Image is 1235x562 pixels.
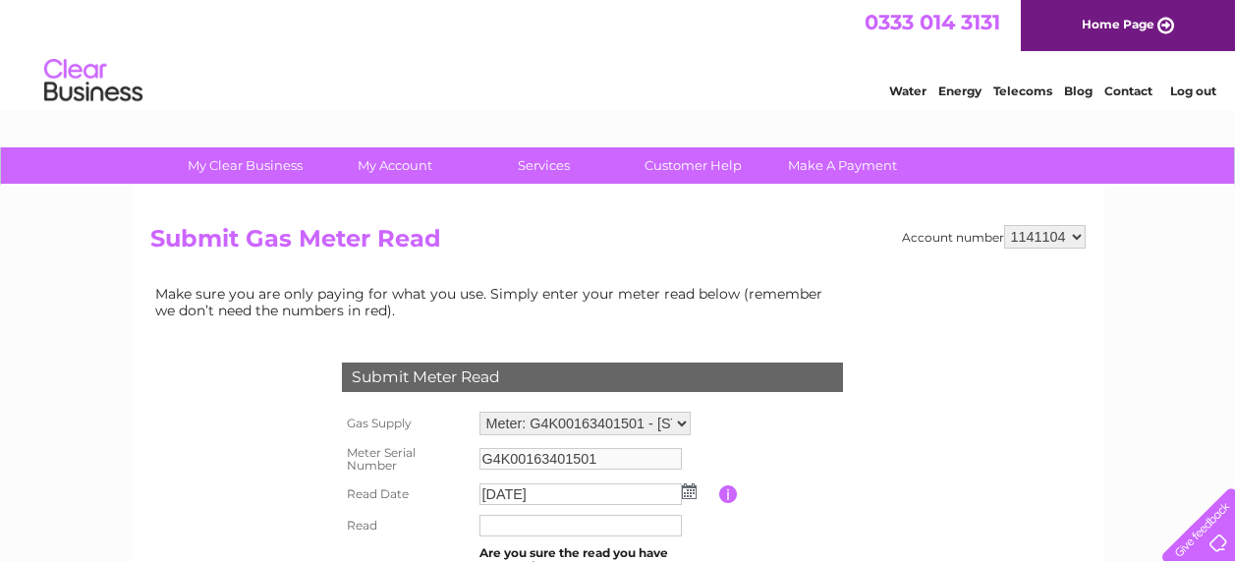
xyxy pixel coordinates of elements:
th: Meter Serial Number [337,440,475,479]
a: Water [889,84,926,98]
th: Gas Supply [337,407,475,440]
img: logo.png [43,51,143,111]
a: 0333 014 3131 [865,10,1000,34]
div: Account number [902,225,1086,249]
a: Telecoms [993,84,1052,98]
h2: Submit Gas Meter Read [150,225,1086,262]
a: Blog [1064,84,1093,98]
a: Contact [1104,84,1152,98]
a: Make A Payment [761,147,924,184]
td: Make sure you are only paying for what you use. Simply enter your meter read below (remember we d... [150,281,838,322]
div: Clear Business is a trading name of Verastar Limited (registered in [GEOGRAPHIC_DATA] No. 3667643... [154,11,1083,95]
a: My Clear Business [164,147,326,184]
div: Submit Meter Read [342,363,843,392]
a: Energy [938,84,982,98]
a: My Account [313,147,476,184]
a: Customer Help [612,147,774,184]
th: Read [337,510,475,541]
a: Log out [1170,84,1216,98]
a: Services [463,147,625,184]
th: Read Date [337,478,475,510]
img: ... [682,483,697,499]
input: Information [719,485,738,503]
